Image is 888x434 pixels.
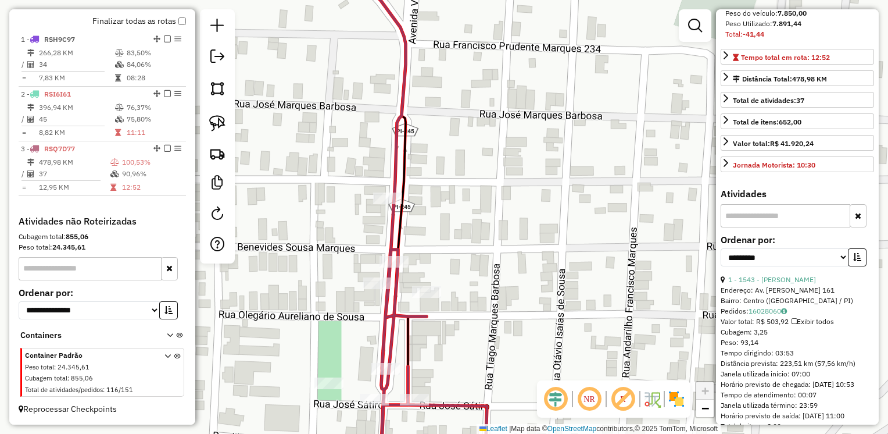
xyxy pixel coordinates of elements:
[721,306,874,316] div: Pedidos:
[115,116,124,123] i: % de utilização da cubagem
[848,248,866,266] button: Ordem crescente
[121,182,181,193] td: 12:52
[110,170,119,177] i: % de utilização da cubagem
[21,72,27,84] td: =
[92,15,186,27] label: Finalizar todas as rotas
[696,382,714,400] a: Zoom in
[206,202,229,228] a: Reroteirizar Sessão
[509,425,511,433] span: |
[721,92,874,108] a: Total de atividades:37
[205,141,230,166] a: Criar rota
[58,363,89,371] span: 24.345,61
[701,401,709,415] span: −
[743,30,764,38] strong: -41,44
[44,35,75,44] span: RSH9C97
[164,90,171,97] em: Finalizar rota
[721,70,874,86] a: Distância Total:478,98 KM
[721,113,874,129] a: Total de itens:652,00
[725,19,869,29] div: Peso Utilizado:
[721,285,874,296] div: Endereço: Av. [PERSON_NAME] 161
[609,385,637,413] span: Exibir rótulo
[38,102,114,113] td: 396,94 KM
[741,53,830,62] span: Tempo total em rota: 12:52
[178,17,186,25] input: Finalizar todas as rotas
[27,159,34,166] i: Distância Total
[153,35,160,42] em: Alterar sequência das rotas
[21,113,27,125] td: /
[721,327,874,337] div: Cubagem: 3,25
[701,383,709,398] span: +
[153,145,160,152] em: Alterar sequência das rotas
[643,390,661,408] img: Fluxo de ruas
[126,47,181,59] td: 83,50%
[115,49,124,56] i: % de utilização do peso
[38,182,110,193] td: 12,95 KM
[38,113,114,125] td: 45
[174,35,181,42] em: Opções
[772,19,801,28] strong: 7.891,44
[52,243,85,251] strong: 24.345,61
[721,233,874,247] label: Ordenar por:
[174,145,181,152] em: Opções
[115,74,121,81] i: Tempo total em rota
[749,307,787,315] a: 16028060
[667,390,686,408] img: Exibir/Ocultar setores
[126,102,181,113] td: 76,37%
[721,400,874,411] div: Janela utilizada término: 23:59
[796,96,804,105] strong: 37
[19,232,186,242] div: Cubagem total:
[110,184,116,191] i: Tempo total em rota
[733,74,827,84] div: Distância Total:
[209,115,225,131] img: Selecionar atividades - laço
[38,72,114,84] td: 7,83 KM
[25,350,151,361] span: Container Padrão
[21,35,75,44] span: 1 -
[373,193,402,204] div: Atividade não roteirizada - MERCADINHO MARIANO
[725,9,807,17] span: Peso do veículo:
[721,379,874,390] div: Horário previsto de chegada: [DATE] 10:53
[792,317,834,326] span: Exibir todos
[21,59,27,70] td: /
[721,411,874,421] div: Horário previsto de saída: [DATE] 11:00
[27,170,34,177] i: Total de Atividades
[21,168,27,180] td: /
[164,145,171,152] em: Finalizar rota
[164,35,171,42] em: Finalizar rota
[721,3,874,44] div: Peso: (7.891,44/7.850,00) 100,53%
[38,127,114,138] td: 8,82 KM
[44,144,75,153] span: RSQ7D77
[209,80,225,97] img: Selecionar atividades - polígono
[721,316,874,327] div: Valor total: R$ 503,92
[115,61,124,68] i: % de utilização da cubagem
[19,404,117,414] span: Reprocessar Checkpoints
[27,61,34,68] i: Total de Atividades
[21,127,27,138] td: =
[792,74,827,83] span: 478,98 KM
[27,116,34,123] i: Total de Atividades
[479,425,507,433] a: Leaflet
[778,9,807,17] strong: 7.850,00
[67,374,69,382] span: :
[126,72,181,84] td: 08:28
[477,424,721,434] div: Map data © contributors,© 2025 TomTom, Microsoft
[721,296,874,306] div: Bairro: Centro ([GEOGRAPHIC_DATA] / PI)
[725,29,869,40] div: Total:
[121,156,181,168] td: 100,53%
[38,47,114,59] td: 266,28 KM
[781,308,787,315] i: Observações
[206,45,229,71] a: Exportar sessão
[721,49,874,65] a: Tempo total em rota: 12:52
[209,145,225,162] img: Criar rota
[733,96,804,105] span: Total de atividades:
[25,363,54,371] span: Peso total
[206,14,229,40] a: Nova sessão e pesquisa
[721,188,874,200] h4: Atividades
[153,90,160,97] em: Alterar sequência das rotas
[126,113,181,125] td: 75,80%
[126,59,181,70] td: 84,06%
[25,386,103,394] span: Total de atividades/pedidos
[696,400,714,417] a: Zoom out
[721,369,874,379] div: Janela utilizada início: 07:00
[38,59,114,70] td: 34
[19,216,186,227] h4: Atividades não Roteirizadas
